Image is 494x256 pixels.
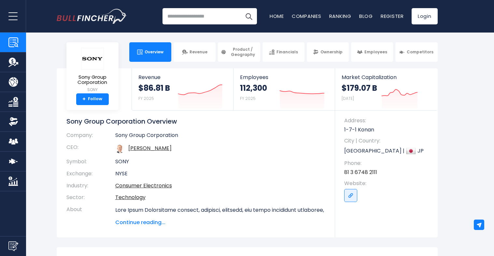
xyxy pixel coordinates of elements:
span: Product / Geography [228,47,257,57]
td: NYSE [115,168,325,180]
th: Company: [66,132,115,141]
span: Sony Group Corporation [72,74,113,85]
span: Financials [276,49,298,55]
span: City | Country: [344,137,431,144]
span: Overview [145,49,163,55]
span: Address: [344,117,431,124]
span: Employees [240,74,328,80]
a: Revenue [174,42,216,62]
th: Industry: [66,180,115,192]
a: Market Capitalization $179.07 B [DATE] [335,68,437,110]
a: Register [381,13,404,20]
th: Sector: [66,192,115,204]
a: 81 3 6748 2111 [344,169,377,176]
span: Revenue [138,74,227,80]
span: Website: [344,180,431,187]
span: Phone: [344,160,431,167]
strong: $179.07 B [342,83,377,93]
span: Market Capitalization [342,74,430,80]
a: Employees 112,300 FY 2025 [233,68,335,110]
a: Overview [129,42,171,62]
a: Blog [359,13,373,20]
span: Continue reading... [115,219,325,226]
a: Go to link [344,189,357,202]
span: Revenue [190,49,207,55]
button: Search [241,8,257,24]
a: Consumer Electronics [115,182,172,189]
a: Sony Group Corporation SONY [71,47,114,93]
strong: 112,300 [240,83,267,93]
th: Exchange: [66,168,115,180]
a: Product / Geography [218,42,260,62]
p: 1-7-1 Konan [344,126,431,133]
td: Sony Group Corporation [115,132,325,141]
th: About [66,204,115,226]
small: FY 2025 [240,96,256,101]
a: Revenue $86.81 B FY 2025 [132,68,233,110]
span: Employees [364,49,387,55]
h1: Sony Group Corporation Overview [66,117,325,126]
img: Bullfincher logo [57,9,127,24]
a: Companies [292,13,321,20]
a: ceo [128,144,172,152]
th: Symbol: [66,156,115,168]
a: Ownership [307,42,349,62]
strong: + [82,96,86,102]
strong: $86.81 B [138,83,170,93]
a: Go to homepage [57,9,127,24]
a: Employees [351,42,393,62]
img: hiroki-totoki.jpg [115,144,124,153]
a: +Follow [76,93,109,105]
small: [DATE] [342,96,354,101]
p: [GEOGRAPHIC_DATA] | JP [344,146,431,156]
td: SONY [115,156,325,168]
img: Ownership [8,117,18,127]
a: Financials [262,42,304,62]
a: Ranking [329,13,351,20]
small: FY 2025 [138,96,154,101]
th: CEO: [66,141,115,156]
a: Home [270,13,284,20]
small: SONY [72,87,113,93]
a: Technology [115,194,146,201]
span: Competitors [407,49,433,55]
a: Login [412,8,438,24]
a: Competitors [395,42,437,62]
span: Ownership [320,49,343,55]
